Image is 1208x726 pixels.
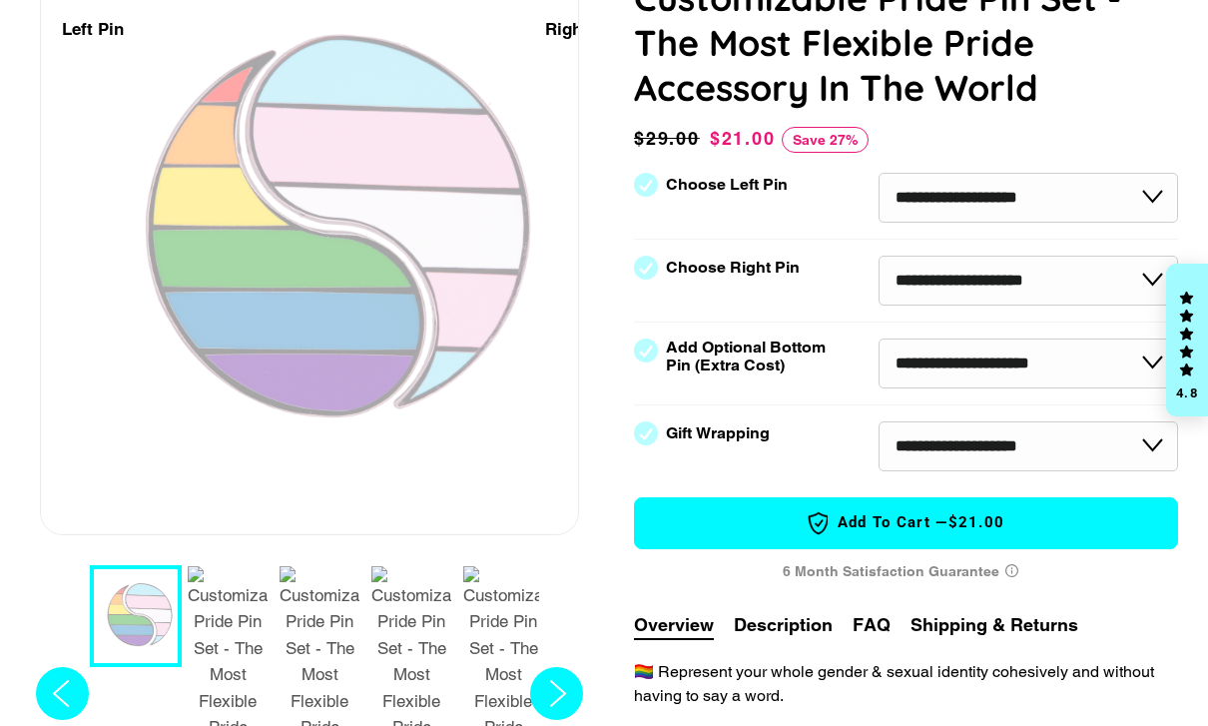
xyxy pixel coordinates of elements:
[634,553,1178,590] div: 6 Month Satisfaction Guarantee
[666,259,800,277] label: Choose Right Pin
[634,497,1178,549] button: Add to Cart —$21.00
[948,512,1005,533] span: $21.00
[1175,386,1199,399] div: 4.8
[734,611,833,638] button: Description
[634,611,714,640] button: Overview
[634,125,705,153] span: $29.00
[90,565,182,667] button: 1 / 7
[666,176,788,194] label: Choose Left Pin
[710,128,776,149] span: $21.00
[782,127,869,153] span: Save 27%
[853,611,891,638] button: FAQ
[1166,264,1208,417] div: Click to open Judge.me floating reviews tab
[910,611,1078,638] button: Shipping & Returns
[634,660,1178,708] p: 🏳️‍🌈 Represent your whole gender & sexual identity cohesively and without having to say a word.
[665,510,1147,536] span: Add to Cart —
[666,424,770,442] label: Gift Wrapping
[666,339,834,374] label: Add Optional Bottom Pin (Extra Cost)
